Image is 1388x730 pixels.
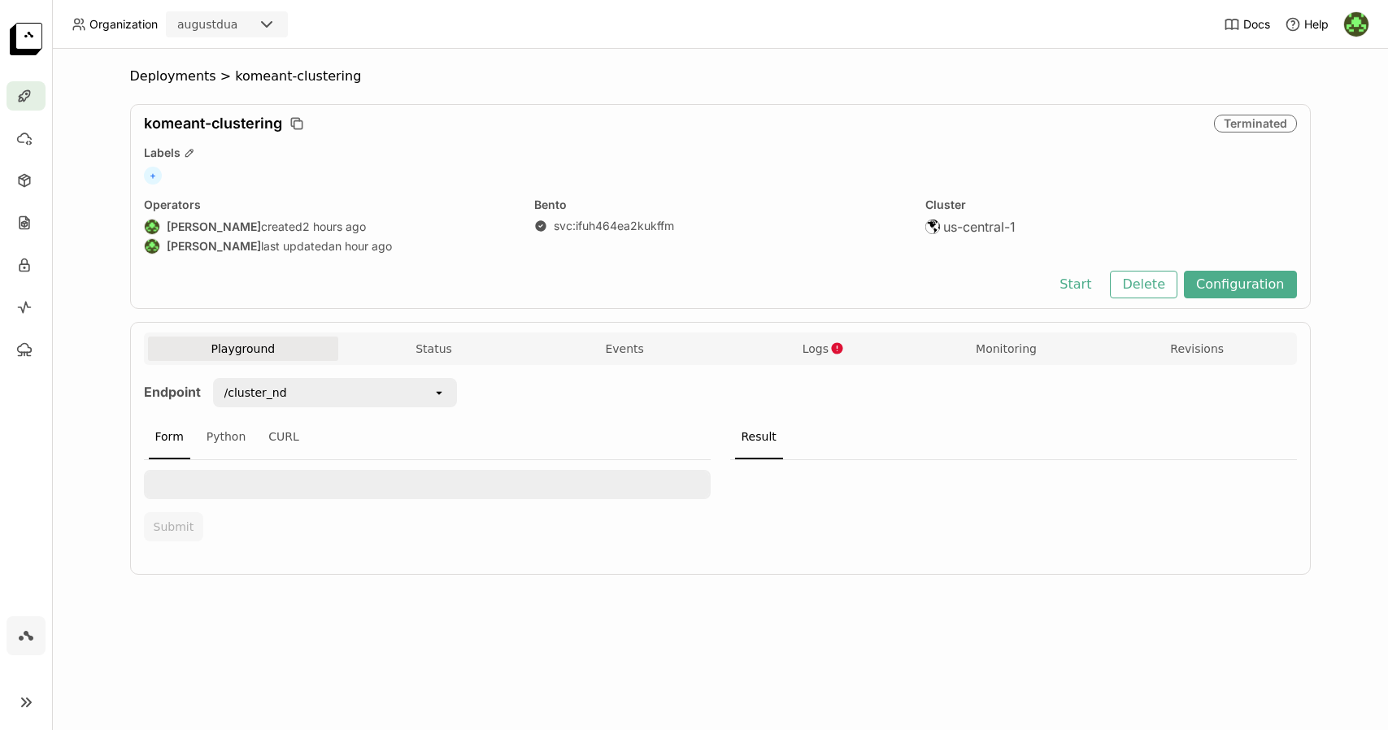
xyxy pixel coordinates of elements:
span: us-central-1 [943,219,1016,235]
div: Form [149,415,190,459]
span: Deployments [130,68,216,85]
img: August Dua [145,239,159,254]
button: Start [1047,271,1103,298]
span: + [144,167,162,185]
strong: [PERSON_NAME] [167,239,261,254]
a: svc:ifuh464ea2kukffm [554,219,674,233]
button: Events [529,337,720,361]
nav: Breadcrumbs navigation [130,68,1311,85]
div: Python [200,415,253,459]
button: Revisions [1102,337,1293,361]
div: Labels [144,146,1297,160]
span: an hour ago [329,239,392,254]
strong: [PERSON_NAME] [167,219,261,234]
button: Playground [148,337,339,361]
input: Selected /cluster_nd. [289,385,290,401]
div: /cluster_nd [224,385,287,401]
svg: open [433,386,446,399]
a: Docs [1224,16,1270,33]
span: 2 hours ago [302,219,366,234]
div: Bento [534,198,906,212]
img: logo [10,23,42,55]
span: Organization [89,17,158,32]
div: augustdua [177,16,237,33]
img: August Dua [145,219,159,234]
span: Logs [803,341,829,356]
div: Help [1285,16,1329,33]
span: > [216,68,236,85]
div: Cluster [925,198,1297,212]
strong: Endpoint [144,384,201,400]
img: August Dua [1344,12,1368,37]
button: Submit [144,512,204,541]
span: komeant-clustering [144,115,282,133]
button: Monitoring [911,337,1102,361]
div: created [144,219,516,235]
button: Status [338,337,529,361]
input: Selected augustdua. [239,17,241,33]
span: Docs [1243,17,1270,32]
div: Result [735,415,783,459]
span: komeant-clustering [235,68,361,85]
div: CURL [262,415,306,459]
div: Terminated [1214,115,1297,133]
div: last updated [144,238,516,254]
button: Configuration [1184,271,1297,298]
div: Operators [144,198,516,212]
span: Help [1304,17,1329,32]
button: Delete [1110,271,1177,298]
